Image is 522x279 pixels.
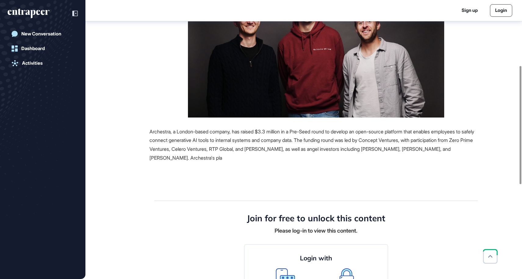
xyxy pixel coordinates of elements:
[8,9,49,18] div: entrapeer-logo
[21,46,45,51] div: Dashboard
[275,227,358,234] div: Please log-in to view this content.
[21,31,61,37] div: New Conversation
[462,7,478,14] a: Sign up
[490,4,512,17] a: Login
[149,129,474,161] span: Archestra, a London-based company, has raised $3.3 million in a Pre-Seed round to develop an open...
[22,60,43,66] div: Activities
[247,213,385,223] h4: Join for free to unlock this content
[300,254,332,262] h4: Login with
